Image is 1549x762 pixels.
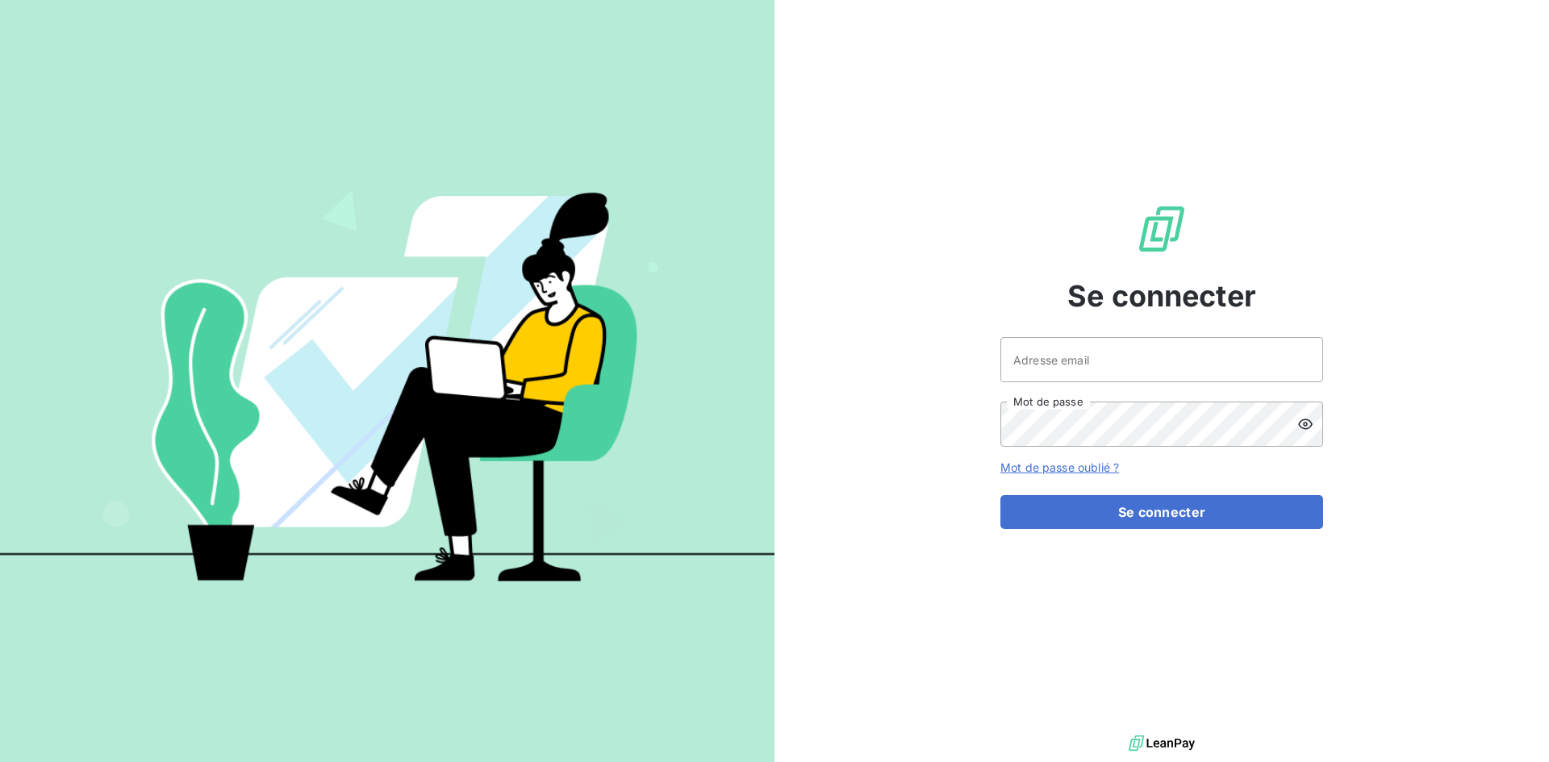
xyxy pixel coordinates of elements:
[1067,274,1256,318] span: Se connecter
[1129,731,1195,756] img: logo
[1000,337,1323,382] input: placeholder
[1000,495,1323,529] button: Se connecter
[1000,460,1119,474] a: Mot de passe oublié ?
[1136,203,1188,255] img: Logo LeanPay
